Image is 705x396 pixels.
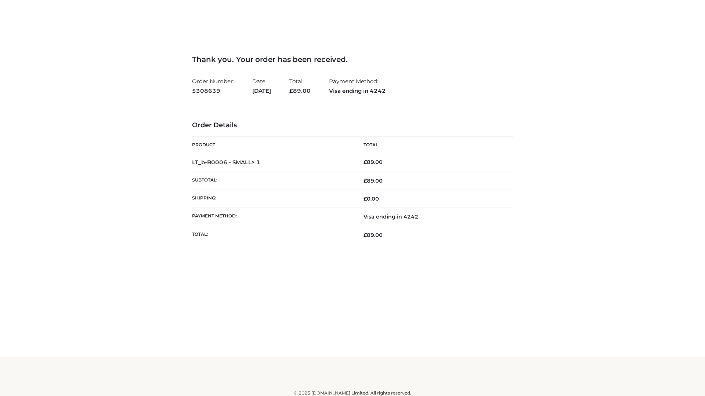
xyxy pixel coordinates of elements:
span: 89.00 [364,177,383,184]
h3: Thank you. Your order has been received. [192,55,513,64]
span: £ [289,87,293,94]
th: Product [192,137,352,153]
span: £ [364,177,367,184]
strong: [DATE] [252,86,271,96]
th: Shipping: [192,190,352,208]
span: 89.00 [364,232,383,238]
td: Visa ending in 4242 [352,208,513,226]
strong: × 1 [252,159,260,166]
bdi: 0.00 [364,195,379,202]
span: 89.00 [289,87,311,94]
strong: LT_b-B0006 - SMALL [192,159,260,166]
li: Date: [252,75,271,97]
strong: 5308639 [192,86,234,96]
th: Subtotal: [192,172,352,190]
li: Order Number: [192,75,234,97]
li: Total: [289,75,311,97]
span: £ [364,195,367,202]
bdi: 89.00 [364,159,383,165]
span: £ [364,232,367,238]
th: Total: [192,226,352,244]
h3: Order Details [192,121,513,129]
th: Total [352,137,513,153]
li: Payment Method: [329,75,386,97]
span: £ [364,159,367,165]
strong: Visa ending in 4242 [329,86,386,96]
th: Payment method: [192,208,352,226]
